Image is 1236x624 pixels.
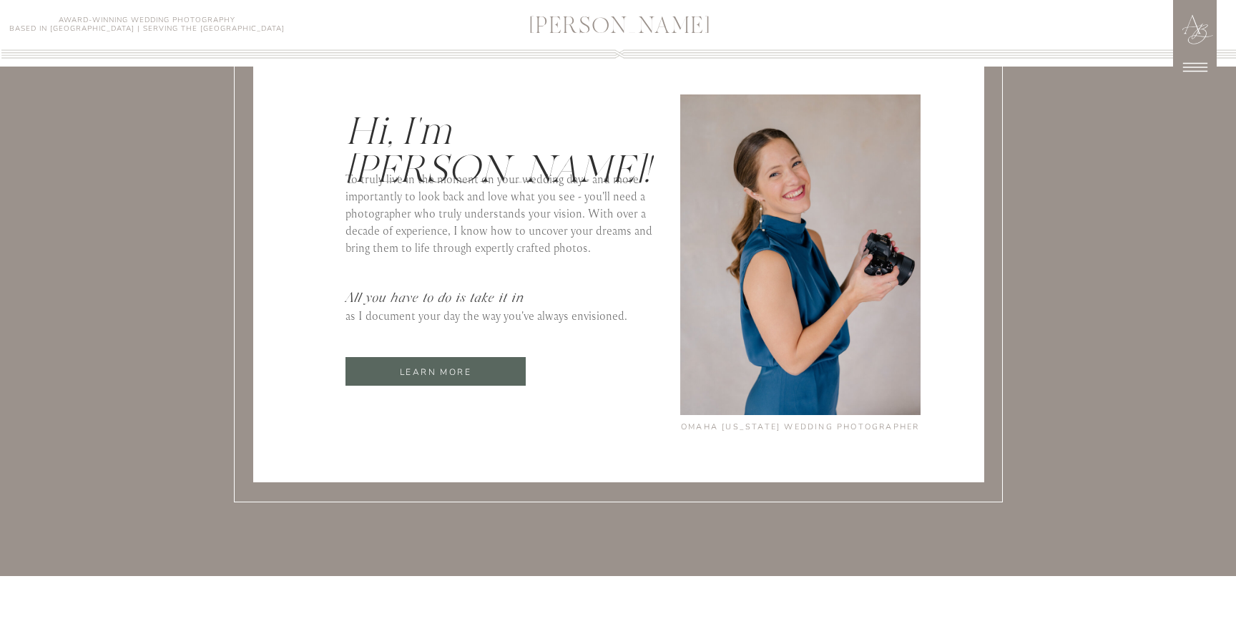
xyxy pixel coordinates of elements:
[345,110,650,191] i: Hi, I'm [PERSON_NAME]!
[345,364,526,380] a: learn more
[451,15,789,42] a: [PERSON_NAME]
[345,170,667,263] p: To truly live in the moment on your wedding day - and more importantly to look back and love what...
[345,307,644,319] p: as I document your day the way you've always envisioned.
[345,290,538,307] h2: All you have to do is take it in
[681,419,921,435] h2: Omaha [US_STATE] Wedding Photographer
